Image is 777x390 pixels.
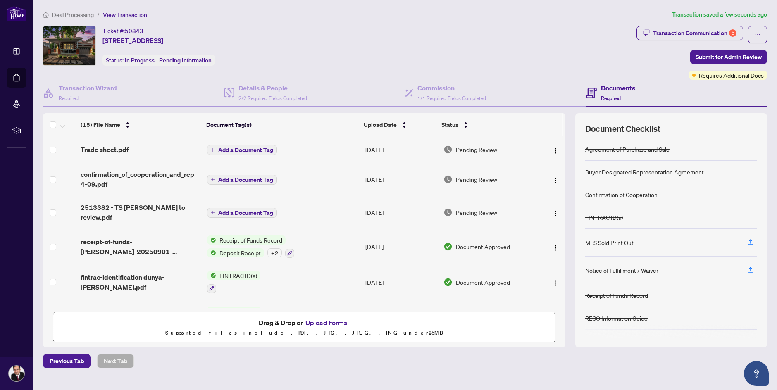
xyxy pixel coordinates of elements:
td: [DATE] [362,300,440,335]
p: Supported files include .PDF, .JPG, .JPEG, .PNG under 25 MB [58,328,550,338]
div: MLS Sold Print Out [585,238,634,247]
div: Buyer Designated Representation Agreement [585,167,704,176]
article: Transaction saved a few seconds ago [672,10,767,19]
button: Logo [549,240,562,253]
h4: Details & People [238,83,307,93]
span: plus [211,211,215,215]
span: Add a Document Tag [218,177,273,183]
img: Logo [552,245,559,251]
h4: Transaction Wizard [59,83,117,93]
span: Deal Processing [52,11,94,19]
span: Status [441,120,458,129]
button: Logo [549,143,562,156]
span: Deposit Receipt [216,248,264,257]
button: Open asap [744,361,769,386]
span: In Progress - Pending Information [125,57,212,64]
div: FINTRAC ID(s) [585,213,623,222]
img: Document Status [443,278,453,287]
span: Add a Document Tag [218,210,273,216]
div: Receipt of Funds Record [585,291,648,300]
button: Transaction Communication5 [636,26,743,40]
span: Receipt of Funds Record [216,235,286,245]
td: [DATE] [362,136,440,163]
button: Previous Tab [43,354,91,368]
img: logo [7,6,26,21]
span: confirmation_of_cooperation_and_rep 4-09.pdf [81,169,200,189]
button: Add a Document Tag [207,174,277,185]
div: + 2 [267,248,282,257]
div: Notice of Fulfillment / Waiver [585,266,658,275]
span: Pending Review [456,175,497,184]
span: Previous Tab [50,354,84,368]
span: home [43,12,49,18]
td: [DATE] [362,229,440,264]
div: Status: [102,55,215,66]
div: Agreement of Purchase and Sale [585,145,670,154]
div: 5 [729,29,736,37]
img: Document Status [443,175,453,184]
span: fintrac-identification [PERSON_NAME].pdf [81,307,200,327]
button: Logo [549,173,562,186]
th: Upload Date [360,113,438,136]
span: Pending Review [456,145,497,154]
td: [DATE] [362,163,440,196]
button: Next Tab [97,354,134,368]
h4: Documents [601,83,635,93]
span: FINTRAC ID(s) [216,271,260,280]
td: [DATE] [362,196,440,229]
span: Drag & Drop or [259,317,350,328]
button: Logo [549,276,562,289]
div: RECO Information Guide [585,314,648,323]
button: Add a Document Tag [207,208,277,218]
span: Submit for Admin Review [696,50,762,64]
span: Trade sheet.pdf [81,145,129,155]
button: Status IconFINTRAC ID(s) [207,307,260,329]
button: Logo [549,206,562,219]
img: Status Icon [207,271,216,280]
button: Submit for Admin Review [690,50,767,64]
button: Upload Forms [303,317,350,328]
img: Logo [552,210,559,217]
span: Required [601,95,621,101]
span: 50843 [125,27,143,35]
span: fintrac-identification dunya-[PERSON_NAME].pdf [81,272,200,292]
td: [DATE] [362,264,440,300]
span: Document Checklist [585,123,660,135]
button: Add a Document Tag [207,145,277,155]
img: IMG-X12287204_1.jpg [43,26,95,65]
img: Logo [552,147,559,154]
img: Document Status [443,145,453,154]
img: Profile Icon [9,366,24,381]
img: Logo [552,177,559,184]
span: View Transaction [103,11,147,19]
span: 1/1 Required Fields Completed [417,95,486,101]
span: Requires Additional Docs [699,71,764,80]
img: Document Status [443,242,453,251]
th: Document Tag(s) [203,113,360,136]
span: 2513382 - TS [PERSON_NAME] to review.pdf [81,202,200,222]
span: Pending Review [456,208,497,217]
img: Status Icon [207,235,216,245]
button: Status IconFINTRAC ID(s) [207,271,260,293]
span: [STREET_ADDRESS] [102,36,163,45]
img: Status Icon [207,307,216,316]
span: Document Approved [456,242,510,251]
span: FINTRAC ID(s) [216,307,260,316]
span: receipt-of-funds-[PERSON_NAME]-20250901-105729.pdf [81,237,200,257]
li: / [97,10,100,19]
h4: Commission [417,83,486,93]
div: Transaction Communication [653,26,736,40]
img: Document Status [443,208,453,217]
span: Document Approved [456,278,510,287]
img: Status Icon [207,248,216,257]
span: plus [211,178,215,182]
span: Upload Date [364,120,397,129]
th: (15) File Name [77,113,203,136]
div: Ticket #: [102,26,143,36]
button: Add a Document Tag [207,175,277,185]
div: Confirmation of Cooperation [585,190,658,199]
button: Status IconReceipt of Funds RecordStatus IconDeposit Receipt+2 [207,235,294,258]
span: 2/2 Required Fields Completed [238,95,307,101]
